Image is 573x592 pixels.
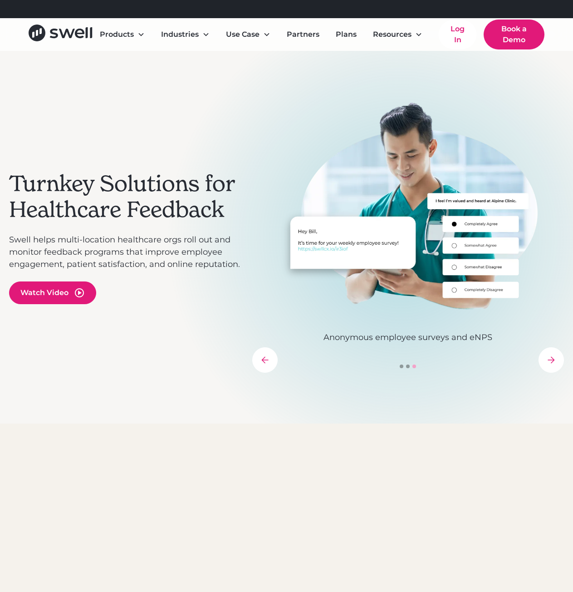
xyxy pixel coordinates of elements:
[252,102,564,373] div: carousel
[406,365,410,368] div: Show slide 2 of 3
[400,365,403,368] div: Show slide 1 of 3
[539,347,564,373] div: next slide
[412,365,416,368] div: Show slide 3 of 3
[439,20,476,49] a: Log In
[9,281,96,304] a: open lightbox
[100,29,134,40] div: Products
[9,171,243,223] h2: Turnkey Solutions for Healthcare Feedback
[93,25,152,44] div: Products
[154,25,217,44] div: Industries
[20,287,69,298] div: Watch Video
[252,102,564,344] div: 3 of 3
[226,29,260,40] div: Use Case
[528,548,573,592] iframe: Chat Widget
[252,331,564,344] p: Anonymous employee surveys and eNPS
[484,20,544,49] a: Book a Demo
[373,29,411,40] div: Resources
[29,25,93,44] a: home
[366,25,430,44] div: Resources
[328,25,364,44] a: Plans
[279,25,327,44] a: Partners
[252,347,278,373] div: previous slide
[219,25,278,44] div: Use Case
[161,29,199,40] div: Industries
[9,234,243,271] p: Swell helps multi-location healthcare orgs roll out and monitor feedback programs that improve em...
